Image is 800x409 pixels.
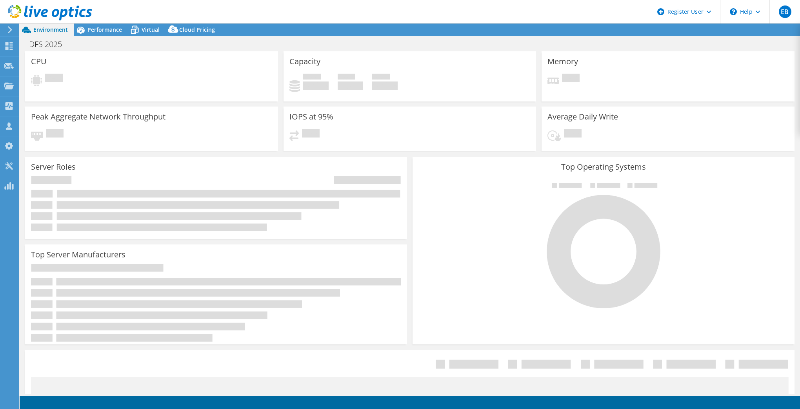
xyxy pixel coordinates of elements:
[31,112,165,121] h3: Peak Aggregate Network Throughput
[338,81,363,90] h4: 0 GiB
[289,112,333,121] h3: IOPS at 95%
[33,26,68,33] span: Environment
[547,57,578,66] h3: Memory
[303,74,321,81] span: Used
[338,74,355,81] span: Free
[289,57,320,66] h3: Capacity
[46,129,64,139] span: Pending
[31,57,47,66] h3: CPU
[372,81,398,90] h4: 0 GiB
[418,163,789,171] h3: Top Operating Systems
[564,129,582,139] span: Pending
[302,129,320,139] span: Pending
[45,74,63,84] span: Pending
[547,112,618,121] h3: Average Daily Write
[730,8,737,15] svg: \n
[562,74,580,84] span: Pending
[372,74,390,81] span: Total
[779,5,791,18] span: EB
[179,26,215,33] span: Cloud Pricing
[142,26,160,33] span: Virtual
[87,26,122,33] span: Performance
[31,250,125,259] h3: Top Server Manufacturers
[31,163,76,171] h3: Server Roles
[303,81,329,90] h4: 0 GiB
[25,40,74,49] h1: DFS 2025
